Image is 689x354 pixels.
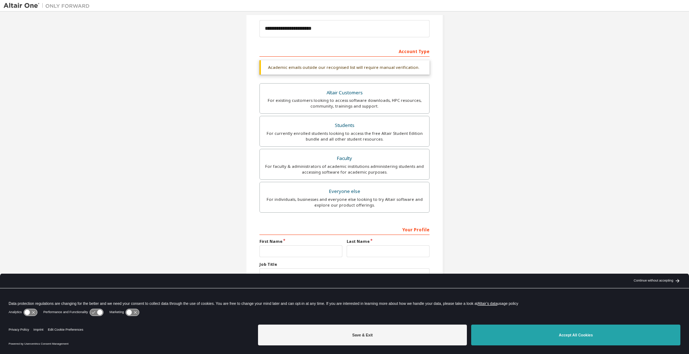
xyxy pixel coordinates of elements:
[264,121,425,131] div: Students
[259,60,430,75] div: Academic emails outside our recognised list will require manual verification.
[259,261,430,267] label: Job Title
[264,98,425,109] div: For existing customers looking to access software downloads, HPC resources, community, trainings ...
[264,197,425,208] div: For individuals, businesses and everyone else looking to try Altair software and explore our prod...
[264,131,425,142] div: For currently enrolled students looking to access the free Altair Student Edition bundle and all ...
[259,239,342,244] label: First Name
[347,239,430,244] label: Last Name
[264,88,425,98] div: Altair Customers
[264,164,425,175] div: For faculty & administrators of academic institutions administering students and accessing softwa...
[264,187,425,197] div: Everyone else
[259,45,430,57] div: Account Type
[264,154,425,164] div: Faculty
[259,223,430,235] div: Your Profile
[4,2,93,9] img: Altair One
